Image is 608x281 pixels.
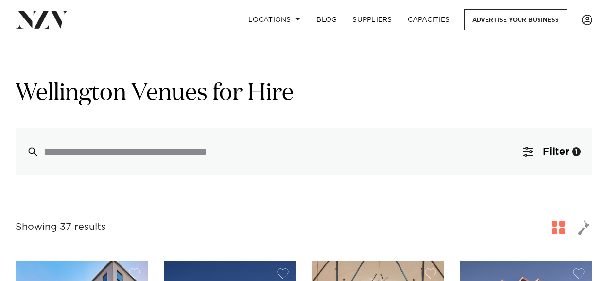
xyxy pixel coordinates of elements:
[572,147,581,156] div: 1
[512,128,592,175] button: Filter1
[16,220,106,235] div: Showing 37 results
[16,78,592,109] h1: Wellington Venues for Hire
[241,9,309,30] a: Locations
[16,11,69,28] img: nzv-logo.png
[464,9,567,30] a: Advertise your business
[309,9,345,30] a: BLOG
[400,9,458,30] a: Capacities
[543,147,569,157] span: Filter
[345,9,400,30] a: SUPPLIERS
